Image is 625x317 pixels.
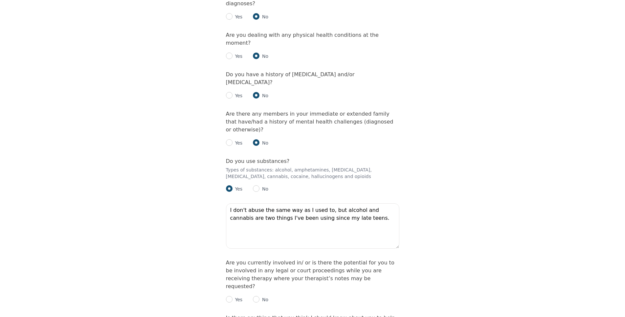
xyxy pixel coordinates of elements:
[233,53,243,59] p: Yes
[259,140,268,146] p: No
[233,13,243,20] p: Yes
[233,140,243,146] p: Yes
[226,111,393,133] label: Are there any members in your immediate or extended family that have/had a history of mental heal...
[226,203,399,249] textarea: I don't abuse the same way as I used to, but alcohol and cannabis are two things I've been using ...
[259,296,268,303] p: No
[259,53,268,59] p: No
[259,186,268,192] p: No
[233,92,243,99] p: Yes
[226,32,379,46] label: Are you dealing with any physical health conditions at the moment?
[226,167,399,180] p: Types of substances: alcohol, amphetamines, [MEDICAL_DATA], [MEDICAL_DATA], cannabis, cocaine, ha...
[259,92,268,99] p: No
[233,296,243,303] p: Yes
[226,260,394,289] label: Are you currently involved in/ or is there the potential for you to be involved in any legal or c...
[259,13,268,20] p: No
[233,186,243,192] p: Yes
[226,71,355,85] label: Do you have a history of [MEDICAL_DATA] and/or [MEDICAL_DATA]?
[226,158,290,164] label: Do you use substances?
